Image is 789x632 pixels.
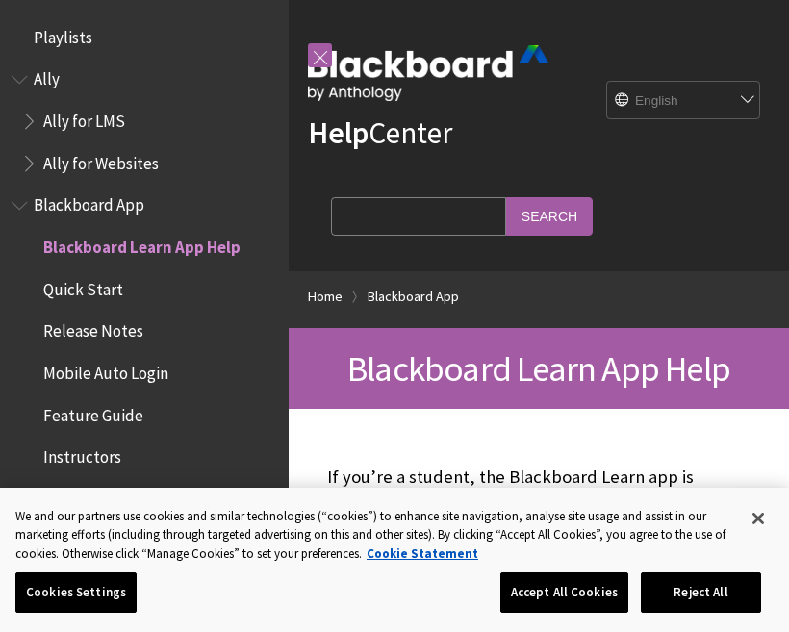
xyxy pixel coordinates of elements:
a: More information about your privacy, opens in a new tab [367,545,478,562]
span: Blackboard Learn App Help [43,231,241,257]
input: Search [506,197,593,235]
button: Cookies Settings [15,572,137,613]
a: Home [308,285,343,309]
button: Reject All [641,572,761,613]
span: Instructors [43,442,121,468]
button: Accept All Cookies [500,572,628,613]
strong: Help [308,114,369,152]
button: Close [737,497,779,540]
span: Blackboard App [34,190,144,215]
span: Students [43,483,110,509]
span: Mobile Auto Login [43,357,168,383]
span: Blackboard Learn App Help [347,346,730,391]
span: Ally for LMS [43,105,125,131]
span: Feature Guide [43,399,143,425]
a: Blackboard App [368,285,459,309]
span: Playlists [34,21,92,47]
span: Ally [34,63,60,89]
img: Blackboard by Anthology [308,45,548,101]
p: If you’re a student, the Blackboard Learn app is designed especially for you to view content and ... [327,465,751,616]
div: We and our partners use cookies and similar technologies (“cookies”) to enhance site navigation, ... [15,507,734,564]
a: HelpCenter [308,114,452,152]
nav: Book outline for Anthology Ally Help [12,63,277,180]
span: Quick Start [43,273,123,299]
nav: Book outline for Playlists [12,21,277,54]
select: Site Language Selector [607,82,761,120]
span: Release Notes [43,316,143,341]
span: Ally for Websites [43,147,159,173]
